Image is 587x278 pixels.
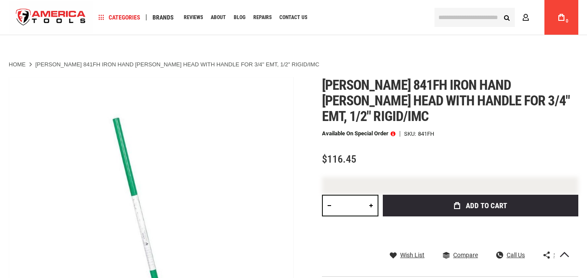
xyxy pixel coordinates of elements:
[418,131,434,137] div: 841FH
[9,1,93,34] img: America Tools
[207,12,230,23] a: About
[466,202,507,209] span: Add to Cart
[9,1,93,34] a: store logo
[35,61,319,68] strong: [PERSON_NAME] 841FH IRON HAND [PERSON_NAME] HEAD WITH HANDLE FOR 3/4" EMT, 1/2" RIGID/IMC
[9,61,26,69] a: Home
[498,9,515,26] button: Search
[95,12,144,23] a: Categories
[99,14,140,20] span: Categories
[390,251,424,259] a: Wish List
[153,14,174,20] span: Brands
[275,12,311,23] a: Contact Us
[322,77,570,124] span: [PERSON_NAME] 841fh iron hand [PERSON_NAME] head with handle for 3/4" emt, 1/2" rigid/imc
[443,251,478,259] a: Compare
[184,15,203,20] span: Reviews
[507,252,525,258] span: Call Us
[211,15,226,20] span: About
[404,131,418,137] strong: SKU
[453,252,478,258] span: Compare
[566,19,568,23] span: 0
[249,12,275,23] a: Repairs
[149,12,178,23] a: Brands
[400,252,424,258] span: Wish List
[279,15,307,20] span: Contact Us
[496,251,525,259] a: Call Us
[383,195,578,216] button: Add to Cart
[554,252,569,258] span: Share
[322,153,356,165] span: $116.45
[322,131,395,137] p: Available on Special Order
[234,15,245,20] span: Blog
[230,12,249,23] a: Blog
[180,12,207,23] a: Reviews
[253,15,272,20] span: Repairs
